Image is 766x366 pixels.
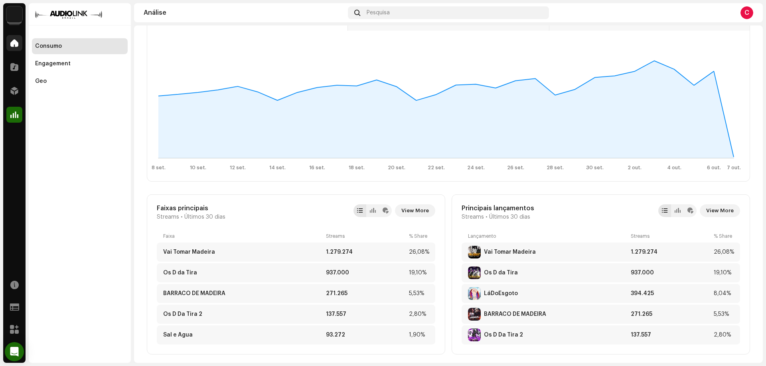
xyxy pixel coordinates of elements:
[468,287,481,300] img: 6ADA159A-9729-485E-A25F-655780AD878D
[484,332,523,338] div: Os D Da Tira 2
[163,332,193,338] div: Sal e Água
[395,204,435,217] button: View More
[667,165,681,170] text: 4 out.
[326,311,406,317] div: 137.557
[700,204,740,217] button: View More
[326,290,406,297] div: 271.265
[628,165,642,170] text: 2 out.
[714,290,734,297] div: 8,04%
[484,290,518,297] div: LáDoEsgoto
[163,290,225,297] div: BARRACO DE MADEIRA
[468,266,481,279] img: 142E4596-A5B3-431B-82F3-22076C55D320
[269,165,286,170] text: 14 set.
[586,165,604,170] text: 30 set.
[468,246,481,258] img: 08732028-51CA-4A69-BCCE-12E4CB8BC1F7
[230,165,246,170] text: 12 set.
[468,329,481,341] img: 20BA190A-494F-4DE0-A732-D57CAF1D6D81
[631,233,711,239] div: Streams
[489,214,530,220] span: Últimos 30 dias
[631,311,711,317] div: 271.265
[631,249,711,255] div: 1.279.274
[467,165,485,170] text: 24 set.
[714,332,734,338] div: 2,80%
[32,73,128,89] re-m-nav-item: Geo
[547,165,564,170] text: 28 set.
[163,249,215,255] div: Vai Tomar Madeira
[727,165,741,170] text: 7 out.
[35,78,47,84] div: Geo
[706,203,734,219] span: View More
[6,6,22,22] img: 730b9dfe-18b5-4111-b483-f30b0c182d82
[157,214,179,220] span: Streams
[367,10,390,16] span: Pesquisa
[32,38,128,54] re-m-nav-item: Consumo
[401,203,429,219] span: View More
[714,249,734,255] div: 26,08%
[631,290,711,297] div: 394.425
[428,165,445,170] text: 22 set.
[35,43,62,49] div: Consumo
[326,233,406,239] div: Streams
[326,332,406,338] div: 93.272
[714,270,734,276] div: 19,10%
[144,10,345,16] div: Análise
[707,165,721,170] text: 6 out.
[409,249,429,255] div: 26,08%
[484,311,546,317] div: BARRACO DE MADEIRA
[740,6,753,19] div: C
[163,270,197,276] div: Os D da Tira
[409,233,429,239] div: % Share
[5,342,24,361] div: Open Intercom Messenger
[714,233,734,239] div: % Share
[486,214,488,220] span: •
[163,233,323,239] div: Faixa
[468,308,481,321] img: 00BA15E1-591A-452B-B817-24CE89942737
[484,249,536,255] div: Vai Tomar Madeira
[714,311,734,317] div: 5,53%
[409,270,429,276] div: 19,10%
[326,249,406,255] div: 1.279.274
[631,270,711,276] div: 937.000
[190,165,206,170] text: 10 set.
[409,311,429,317] div: 2,80%
[468,233,628,239] div: Lançamento
[184,214,225,220] span: Últimos 30 dias
[163,311,202,317] div: Os D Da Tira 2
[152,165,166,170] text: 8 set.
[309,165,325,170] text: 16 set.
[35,61,71,67] div: Engagement
[326,270,406,276] div: 937.000
[462,214,484,220] span: Streams
[462,204,534,212] div: Principais lançamentos
[157,204,225,212] div: Faixas principais
[349,165,365,170] text: 18 set.
[388,165,405,170] text: 20 set.
[507,165,524,170] text: 26 set.
[631,332,711,338] div: 137.557
[181,214,183,220] span: •
[409,332,429,338] div: 1,90%
[32,56,128,72] re-m-nav-item: Engagement
[409,290,429,297] div: 5,53%
[484,270,518,276] div: Os D da Tira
